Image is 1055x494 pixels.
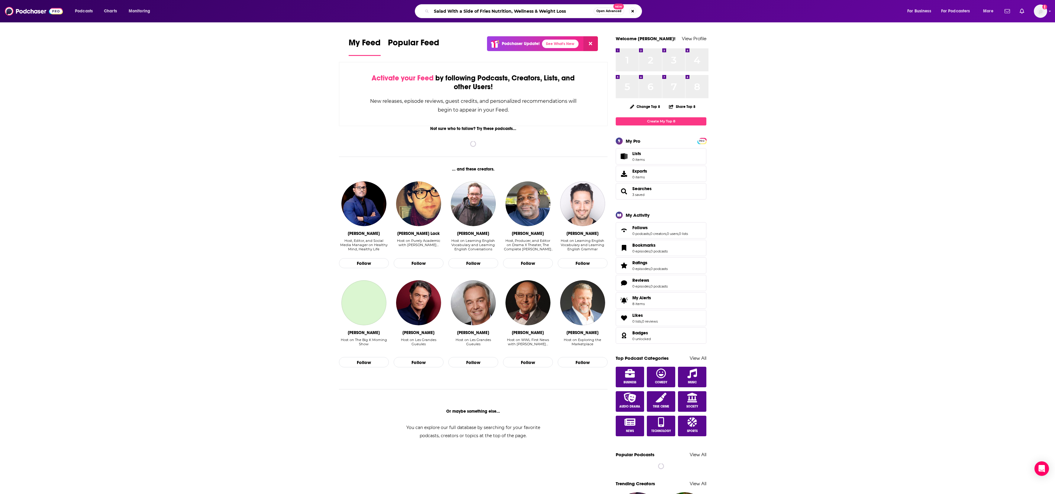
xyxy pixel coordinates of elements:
[594,8,624,15] button: Open AdvancedNew
[1034,5,1047,18] img: User Profile
[451,280,495,325] img: Olivier Truchot
[632,278,668,283] a: Reviews
[613,4,624,9] span: New
[616,481,655,486] a: Trending Creators
[448,357,498,367] button: Follow
[503,239,553,252] div: Host, Producer, and Editor on Drama X Theater, The Complete Orson Welles, and Sci Fi x Horror
[339,338,389,351] div: Host on The Big K Morning Show
[616,355,669,361] a: Top Podcast Categories
[396,280,441,325] a: Alain Marschall
[566,231,598,236] div: Finn Aberdein
[632,193,644,197] a: 3 saved
[632,232,650,236] a: 0 podcasts
[616,391,644,412] a: Audio Drama
[341,280,386,325] a: Larry Richert
[505,280,550,325] img: Tommy Tucker
[626,138,640,144] div: My Pro
[1002,6,1012,16] a: Show notifications dropdown
[619,405,640,408] span: Audio Drama
[698,139,705,143] span: PRO
[650,284,650,288] span: ,
[618,296,630,305] span: My Alerts
[451,181,495,226] a: Rob Carter
[690,355,706,361] a: View All
[75,7,93,15] span: Podcasts
[616,327,706,344] span: Badges
[394,338,444,351] div: Host on Les Grandes Gueules
[650,232,666,236] a: 0 creators
[457,231,489,236] div: Rob Carter
[1034,461,1049,476] div: Open Intercom Messenger
[632,278,649,283] span: Reviews
[394,239,444,252] div: Host on Purely Academic with Jonatha…
[666,232,667,236] span: ,
[650,249,650,253] span: ,
[647,416,675,436] a: Technology
[632,260,647,265] span: Ratings
[616,148,706,164] a: Lists
[632,330,648,336] span: Badges
[618,226,630,235] a: Follows
[618,170,630,178] span: Exports
[632,313,643,318] span: Likes
[632,313,658,318] a: Likes
[632,302,651,306] span: 8 items
[983,7,993,15] span: More
[339,338,389,346] div: Host on The Big K Morning Show
[448,338,498,346] div: Host on Les Grandes Gueules
[632,186,652,191] a: Searches
[616,117,706,125] a: Create My Top 8
[512,231,544,236] div: Duane Richardson
[560,181,605,226] img: Finn Aberdein
[616,257,706,274] span: Ratings
[349,37,381,51] span: My Feed
[448,239,498,252] div: Host on Learning English Vocabulary and Learning English Conversations
[616,183,706,200] span: Searches
[632,151,641,156] span: Lists
[618,261,630,270] a: Ratings
[616,367,644,387] a: Business
[618,331,630,340] a: Badges
[688,381,697,384] span: Music
[339,357,389,367] button: Follow
[626,212,650,218] div: My Activity
[632,225,648,230] span: Follows
[647,367,675,387] a: Comedy
[421,4,648,18] div: Search podcasts, credits, & more...
[505,181,550,226] a: Duane Richardson
[616,36,676,41] a: Welcome [PERSON_NAME]!
[651,429,671,433] span: Technology
[394,239,444,247] div: Host on Purely Academic with [PERSON_NAME]…
[402,330,434,335] div: Alain Marschall
[558,239,608,251] div: Host on Learning English Vocabulary and Learning English Grammar
[632,319,641,323] a: 0 lists
[388,37,439,51] span: Popular Feed
[503,258,553,268] button: Follow
[394,357,444,367] button: Follow
[558,338,608,346] div: Host on Exploring the Marketplace
[1034,5,1047,18] span: Logged in as caitlinhogge
[1017,6,1027,16] a: Show notifications dropdown
[348,231,380,236] div: Avik Chakraborty
[448,338,498,351] div: Host on Les Grandes Gueules
[560,280,605,325] img: Bob Hasson
[653,405,669,408] span: True Crime
[678,391,706,412] a: Society
[558,357,608,367] button: Follow
[394,338,444,346] div: Host on Les Grandes Gueules
[616,240,706,256] span: Bookmarks
[667,232,678,236] a: 0 users
[941,7,970,15] span: For Podcasters
[686,405,698,408] span: Society
[650,267,650,271] span: ,
[642,319,658,323] a: 0 reviews
[129,7,150,15] span: Monitoring
[616,416,644,436] a: News
[502,41,540,46] p: Podchaser Update!
[678,416,706,436] a: Sports
[558,338,608,351] div: Host on Exploring the Marketplace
